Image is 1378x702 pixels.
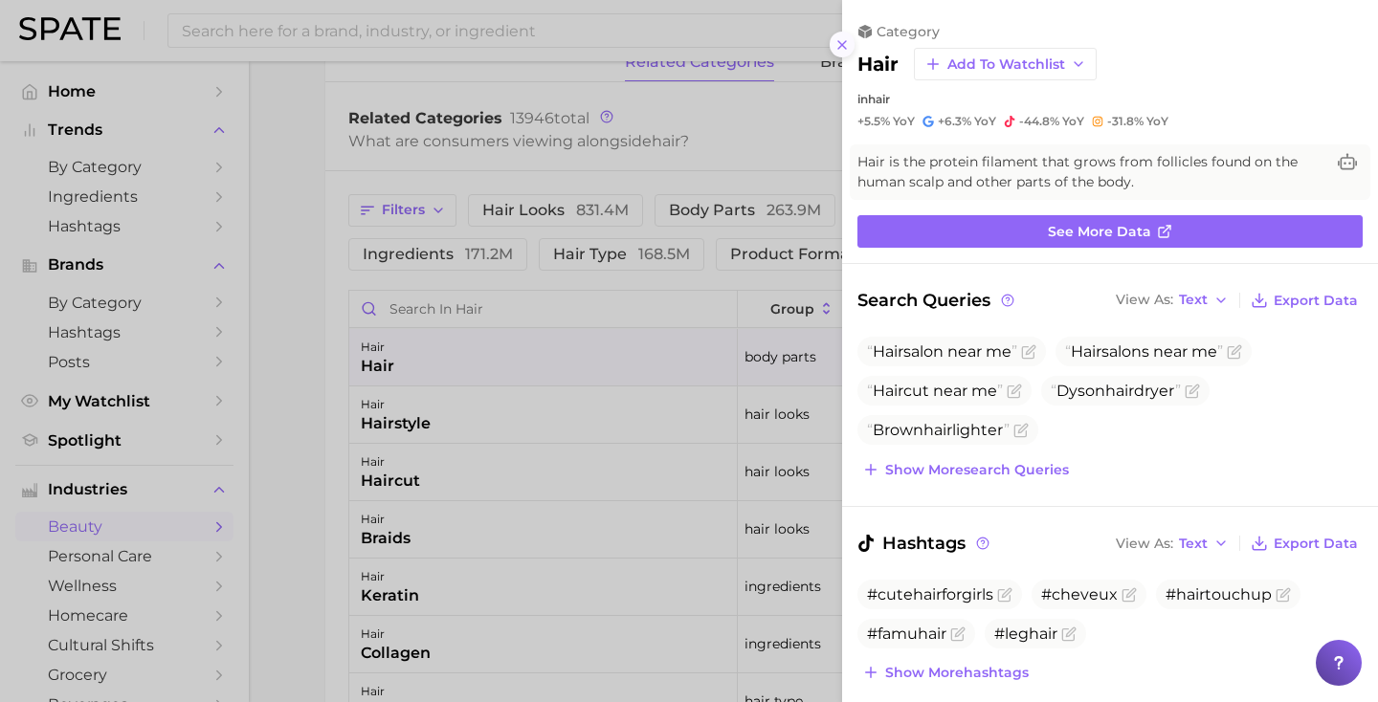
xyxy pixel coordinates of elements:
[1166,585,1272,603] span: #hairtouchup
[1048,224,1151,240] span: See more data
[1111,531,1234,556] button: View AsText
[1021,344,1036,360] button: Flag as miscategorized or irrelevant
[1276,587,1291,603] button: Flag as miscategorized or irrelevant
[1274,293,1358,309] span: Export Data
[857,114,890,128] span: +5.5%
[1071,342,1101,361] span: Hair
[994,625,1057,643] span: #leghair
[938,114,971,128] span: +6.3%
[1246,287,1363,314] button: Export Data
[1105,382,1134,400] span: hair
[867,421,1010,439] span: Brown lighter
[867,585,993,603] span: #cutehairforgirls
[877,23,940,40] span: category
[1062,114,1084,129] span: YoY
[1041,585,1118,603] span: #cheveux
[1274,536,1358,552] span: Export Data
[868,92,890,106] span: hair
[1116,295,1173,305] span: View As
[1111,288,1234,313] button: View AsText
[1116,538,1173,549] span: View As
[947,56,1065,73] span: Add to Watchlist
[867,625,946,643] span: #famuhair
[1146,114,1168,129] span: YoY
[857,92,1363,106] div: in
[997,587,1012,603] button: Flag as miscategorized or irrelevant
[873,382,903,400] span: Hair
[857,215,1363,248] a: See more data
[867,382,1003,400] span: cut near me
[914,48,1097,80] button: Add to Watchlist
[1227,344,1242,360] button: Flag as miscategorized or irrelevant
[1107,114,1144,128] span: -31.8%
[893,114,915,129] span: YoY
[1179,538,1208,549] span: Text
[857,152,1324,192] span: Hair is the protein filament that grows from follicles found on the human scalp and other parts o...
[923,421,952,439] span: hair
[1179,295,1208,305] span: Text
[950,626,966,642] button: Flag as miscategorized or irrelevant
[1246,530,1363,557] button: Export Data
[857,659,1033,686] button: Show morehashtags
[867,342,1017,361] span: salon near me
[1019,114,1059,128] span: -44.8%
[857,456,1074,483] button: Show moresearch queries
[1013,423,1029,438] button: Flag as miscategorized or irrelevant
[1065,342,1223,361] span: salons near me
[1007,384,1022,399] button: Flag as miscategorized or irrelevant
[1061,626,1077,642] button: Flag as miscategorized or irrelevant
[885,462,1069,478] span: Show more search queries
[1051,382,1181,400] span: Dyson dryer
[1185,384,1200,399] button: Flag as miscategorized or irrelevant
[974,114,996,129] span: YoY
[857,530,992,557] span: Hashtags
[873,342,903,361] span: Hair
[885,665,1029,681] span: Show more hashtags
[857,53,899,76] h2: hair
[857,287,1017,314] span: Search Queries
[1122,587,1137,603] button: Flag as miscategorized or irrelevant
